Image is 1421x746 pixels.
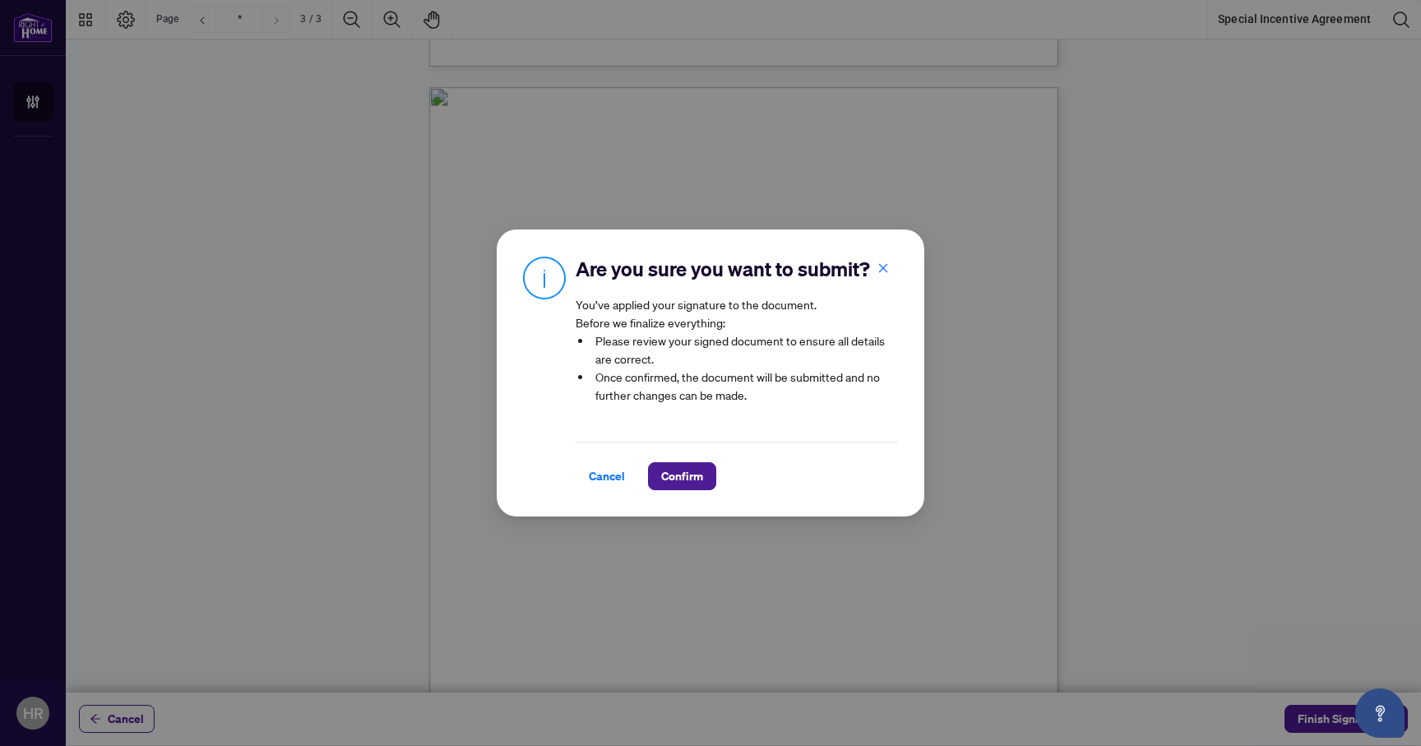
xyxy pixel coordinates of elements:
[589,463,625,489] span: Cancel
[523,256,566,299] img: Info Icon
[576,295,898,415] article: You’ve applied your signature to the document. Before we finalize everything:
[661,463,703,489] span: Confirm
[1355,688,1405,738] button: Open asap
[576,462,638,490] button: Cancel
[592,331,898,368] li: Please review your signed document to ensure all details are correct.
[877,262,889,274] span: close
[648,462,716,490] button: Confirm
[592,368,898,404] li: Once confirmed, the document will be submitted and no further changes can be made.
[576,256,898,282] h2: Are you sure you want to submit?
